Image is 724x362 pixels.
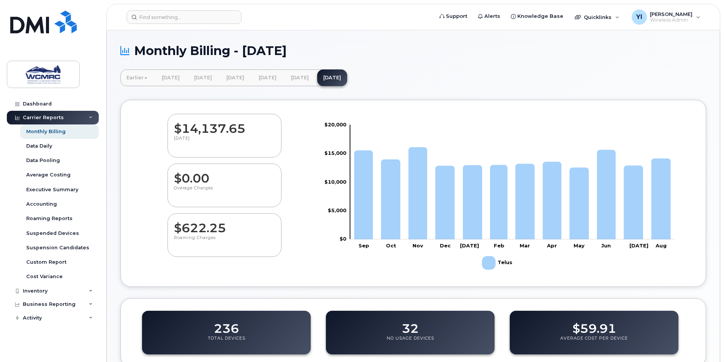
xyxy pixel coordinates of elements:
tspan: Apr [547,242,557,249]
g: Telus [354,147,671,239]
a: [DATE] [253,69,283,86]
tspan: $5,000 [328,207,346,213]
tspan: Aug [655,242,667,249]
tspan: Jun [601,242,611,249]
tspan: [DATE] [460,242,479,249]
p: Total Devices [208,335,245,349]
dd: $0.00 [174,164,275,185]
tspan: Dec [440,242,451,249]
tspan: $15,000 [324,150,346,156]
p: Roaming Charges [174,235,275,249]
dd: $14,137.65 [174,114,275,135]
p: [DATE] [174,135,275,149]
p: Overage Charges [174,185,275,199]
dd: 236 [214,314,239,335]
a: [DATE] [220,69,250,86]
tspan: $0 [340,236,346,242]
tspan: Mar [520,242,530,249]
a: [DATE] [317,69,347,86]
tspan: Sep [359,242,369,249]
dd: 32 [402,314,419,335]
p: No Usage Devices [387,335,434,349]
a: [DATE] [285,69,315,86]
a: Earlier [120,69,153,86]
tspan: Nov [413,242,423,249]
h1: Monthly Billing - [DATE] [120,44,706,57]
tspan: $20,000 [324,121,346,127]
g: Legend [482,253,514,273]
a: [DATE] [188,69,218,86]
dd: $622.25 [174,214,275,235]
tspan: [DATE] [629,242,648,249]
tspan: Feb [494,242,504,249]
tspan: Oct [386,242,396,249]
a: [DATE] [156,69,186,86]
p: Average Cost Per Device [560,335,628,349]
dd: $59.91 [572,314,616,335]
g: Telus [482,253,514,273]
tspan: May [574,242,585,249]
tspan: $10,000 [324,178,346,184]
g: Chart [324,121,675,272]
